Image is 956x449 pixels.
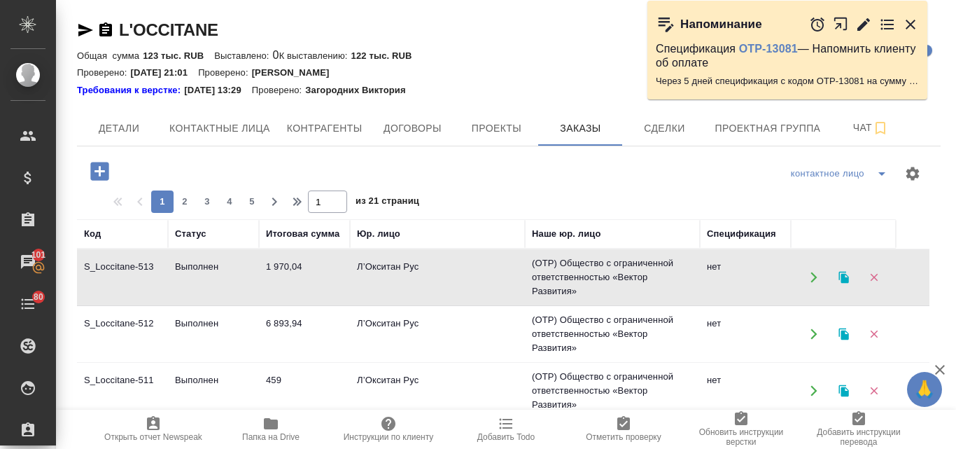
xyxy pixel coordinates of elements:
[707,227,776,241] div: Спецификация
[565,410,682,449] button: Отметить проверку
[212,410,330,449] button: Папка на Drive
[97,22,114,39] button: Скопировать ссылку
[85,120,153,137] span: Детали
[787,163,896,185] div: split button
[799,377,828,406] button: Открыть
[80,157,119,186] button: Добавить проект
[131,67,199,78] p: [DATE] 21:01
[330,410,447,449] button: Инструкции по клиенту
[855,16,872,33] button: Редактировать
[859,320,888,349] button: Удалить
[23,248,55,262] span: 101
[907,372,942,407] button: 🙏
[3,286,52,322] a: 80
[77,83,184,97] a: Требования к верстке:
[700,310,791,359] td: нет
[169,120,270,137] span: Контактные лица
[833,9,849,39] button: Открыть в новой вкладке
[913,375,936,404] span: 🙏
[104,432,202,442] span: Открыть отчет Newspeak
[586,432,661,442] span: Отметить проверку
[547,120,614,137] span: Заказы
[799,263,828,292] button: Открыть
[739,43,798,55] a: OTP-13081
[715,120,820,137] span: Проектная группа
[196,195,218,209] span: 3
[357,227,400,241] div: Юр. лицо
[241,195,263,209] span: 5
[477,432,535,442] span: Добавить Todo
[174,191,196,213] button: 2
[525,363,700,419] td: (OTP) Общество с ограниченной ответственностью «Вектор Развития»
[447,410,565,449] button: Добавить Todo
[25,290,52,304] span: 80
[700,253,791,302] td: нет
[84,227,101,241] div: Код
[799,320,828,349] button: Открыть
[896,157,929,191] span: Настроить таблицу
[872,120,889,137] svg: Подписаться
[700,366,791,415] td: нет
[532,227,601,241] div: Наше юр. лицо
[808,427,909,447] span: Добавить инструкции перевода
[879,16,896,33] button: Перейти в todo
[77,50,143,61] p: Общая сумма
[77,47,941,64] div: 0
[218,195,241,209] span: 4
[631,120,698,137] span: Сделки
[184,83,252,97] p: [DATE] 13:29
[305,83,416,97] p: Загородних Виктория
[241,191,263,213] button: 5
[829,263,858,292] button: Клонировать
[214,50,272,61] p: Выставлено:
[379,120,446,137] span: Договоры
[77,310,168,359] td: S_Loccitane-512
[682,410,800,449] button: Обновить инструкции верстки
[94,410,212,449] button: Открыть отчет Newspeak
[525,249,700,305] td: (OTP) Общество с ограниченной ответственностью «Вектор Развития»
[350,366,525,415] td: Л’Окситан Рус
[218,191,241,213] button: 4
[350,310,525,359] td: Л’Окситан Рус
[525,306,700,362] td: (OTP) Общество с ограниченной ответственностью «Вектор Развития»
[463,120,530,137] span: Проекты
[252,67,340,78] p: [PERSON_NAME]
[279,50,351,61] p: К выставлению:
[77,253,168,302] td: S_Loccitane-513
[259,310,350,359] td: 6 893,94
[77,366,168,415] td: S_Loccitane-511
[800,410,918,449] button: Добавить инструкции перевода
[656,42,919,70] p: Спецификация — Напомнить клиенту об оплате
[656,74,919,88] p: Через 5 дней спецификация с кодом OTP-13081 на сумму 1464 RUB будет просрочена
[837,119,904,137] span: Чат
[829,320,858,349] button: Клонировать
[175,227,206,241] div: Статус
[350,253,525,302] td: Л’Окситан Рус
[198,67,252,78] p: Проверено:
[259,253,350,302] td: 1 970,04
[168,366,259,415] td: Выполнен
[680,18,762,32] p: Напоминание
[196,191,218,213] button: 3
[252,83,306,97] p: Проверено:
[266,227,339,241] div: Итоговая сумма
[143,50,214,61] p: 123 тыс. RUB
[287,120,363,137] span: Контрагенты
[3,244,52,279] a: 101
[77,22,94,39] button: Скопировать ссылку для ЯМессенджера
[351,50,423,61] p: 122 тыс. RUB
[77,83,184,97] div: Нажми, чтобы открыть папку с инструкцией
[259,366,350,415] td: 459
[119,20,218,39] a: L'OCCITANE
[77,67,131,78] p: Проверено:
[902,16,919,33] button: Закрыть
[859,377,888,406] button: Удалить
[168,310,259,359] td: Выполнен
[829,377,858,406] button: Клонировать
[859,263,888,292] button: Удалить
[344,432,434,442] span: Инструкции по клиенту
[691,427,792,447] span: Обновить инструкции верстки
[174,195,196,209] span: 2
[168,253,259,302] td: Выполнен
[242,432,300,442] span: Папка на Drive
